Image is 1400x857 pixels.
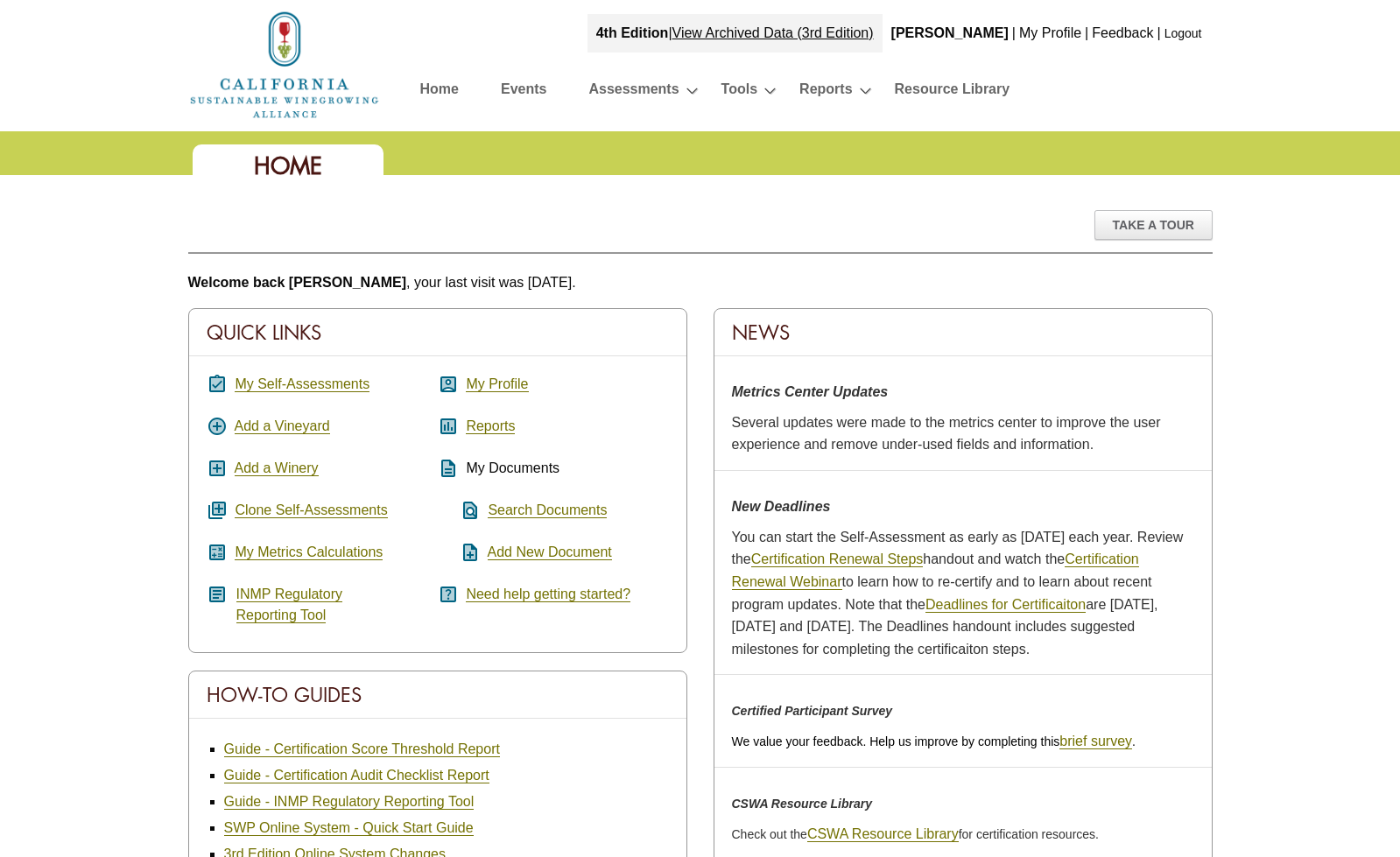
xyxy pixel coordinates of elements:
[466,460,559,475] span: My Documents
[1059,734,1132,749] a: brief survey
[714,309,1212,356] div: News
[466,418,515,434] a: Reports
[732,827,1099,841] span: Check out the for certification resources.
[732,734,1136,748] span: We value your feedback. Help us improve by completing this .
[732,797,873,811] em: CSWA Resource Library
[188,275,407,290] b: Welcome back [PERSON_NAME]
[235,544,383,560] a: My Metrics Calculations
[188,9,381,121] img: logo_cswa2x.png
[799,77,852,108] a: Reports
[807,826,959,842] a: CSWA Resource Library
[1156,14,1163,53] div: |
[721,77,757,108] a: Tools
[235,418,330,434] a: Add a Vineyard
[732,704,893,718] em: Certified Participant Survey
[732,551,1139,590] a: Certification Renewal Webinar
[188,271,1213,294] p: , your last visit was [DATE].
[732,384,889,399] strong: Metrics Center Updates
[207,584,228,605] i: article
[1083,14,1090,53] div: |
[438,584,459,605] i: help_center
[207,500,228,521] i: queue
[596,25,669,40] strong: 4th Edition
[235,502,387,518] a: Clone Self-Assessments
[438,500,481,521] i: find_in_page
[235,460,319,476] a: Add a Winery
[189,309,686,356] div: Quick Links
[891,25,1009,40] b: [PERSON_NAME]
[587,14,883,53] div: |
[1019,25,1081,40] a: My Profile
[1164,26,1202,40] a: Logout
[224,768,489,783] a: Guide - Certification Audit Checklist Report
[438,542,481,563] i: note_add
[732,526,1194,661] p: You can start the Self-Assessment as early as [DATE] each year. Review the handout and watch the ...
[895,77,1010,108] a: Resource Library
[466,376,528,392] a: My Profile
[588,77,679,108] a: Assessments
[224,794,475,810] a: Guide - INMP Regulatory Reporting Tool
[420,77,459,108] a: Home
[235,376,369,392] a: My Self-Assessments
[466,587,630,602] a: Need help getting started?
[732,499,831,514] strong: New Deadlines
[207,542,228,563] i: calculate
[236,587,343,623] a: INMP RegulatoryReporting Tool
[438,374,459,395] i: account_box
[254,151,322,181] span: Home
[1010,14,1017,53] div: |
[488,544,612,560] a: Add New Document
[1094,210,1213,240] div: Take A Tour
[1092,25,1153,40] a: Feedback
[501,77,546,108] a: Events
[224,820,474,836] a: SWP Online System - Quick Start Guide
[224,741,500,757] a: Guide - Certification Score Threshold Report
[188,56,381,71] a: Home
[207,458,228,479] i: add_box
[751,551,924,567] a: Certification Renewal Steps
[438,416,459,437] i: assessment
[438,458,459,479] i: description
[207,416,228,437] i: add_circle
[925,597,1086,613] a: Deadlines for Certificaiton
[732,415,1161,453] span: Several updates were made to the metrics center to improve the user experience and remove under-u...
[488,502,607,518] a: Search Documents
[189,671,686,719] div: How-To Guides
[207,374,228,395] i: assignment_turned_in
[672,25,874,40] a: View Archived Data (3rd Edition)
